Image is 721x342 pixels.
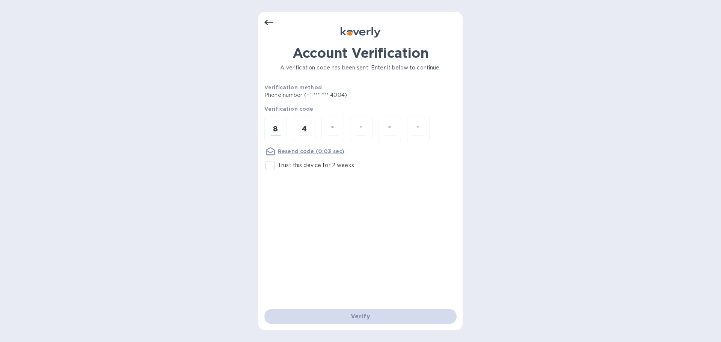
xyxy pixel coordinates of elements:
[278,148,344,154] u: Resend code (0:03 sec)
[264,105,457,113] p: Verification code
[264,91,404,99] p: Phone number (+1 *** *** 4004)
[264,84,322,90] b: Verification method
[264,45,457,61] h1: Account Verification
[264,64,457,72] p: A verification code has been sent. Enter it below to continue.
[278,161,354,169] p: Trust this device for 2 weeks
